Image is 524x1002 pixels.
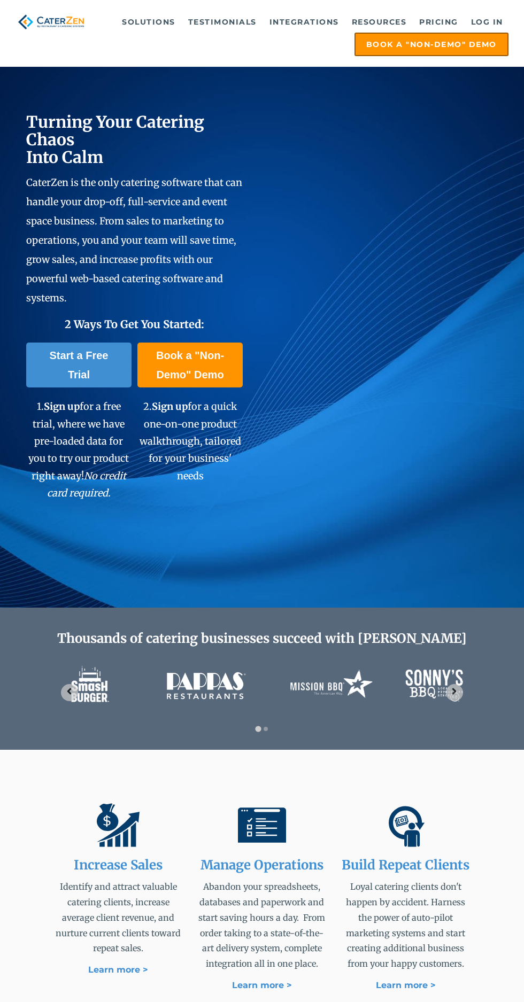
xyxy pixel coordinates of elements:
div: 1 of 2 [52,653,472,718]
span: 2 Ways To Get You Started: [65,317,204,331]
h2: Increase Sales [52,858,184,873]
span: 2. for a quick one-on-one product walkthrough, tailored for your business' needs [140,400,241,482]
p: Abandon your spreadsheets, databases and paperwork and start saving hours a day. From order takin... [196,879,328,972]
section: Image carousel with 2 slides. [52,653,472,733]
img: Manage catering opertions [238,801,286,849]
span: CaterZen is the only catering software that can handle your drop-off, full-service and event spac... [26,176,242,304]
a: Learn more > [376,980,436,990]
img: caterzen-client-logos-1 [52,653,472,718]
iframe: Help widget launcher [429,960,512,990]
a: Book a "Non-Demo" Demo [355,33,508,56]
a: Resources [346,11,412,33]
span: Turning Your Catering Chaos Into Calm [26,112,204,167]
h2: Build Repeat Clients [340,858,472,873]
div: Navigation Menu [100,11,508,56]
span: Sign up [44,400,80,413]
a: Integrations [264,11,344,33]
p: Identify and attract valuable catering clients, increase average client revenue, and nurture curr... [52,879,184,956]
button: Go to last slide [61,684,78,701]
a: Pricing [414,11,464,33]
div: Select a slide to show [250,724,274,733]
h2: Thousands of catering businesses succeed with [PERSON_NAME] [52,631,472,647]
img: Increase catering sales [94,801,142,849]
a: Testimonials [183,11,262,33]
button: Go to slide 1 [255,726,261,732]
a: Learn more > [232,980,292,990]
h2: Manage Operations [196,858,328,873]
a: Learn more > [88,965,148,975]
span: Sign up [152,400,188,413]
a: Log in [466,11,508,33]
a: Solutions [117,11,181,33]
span: 1. for a free trial, where we have pre-loaded data for you to try our product right away! [28,400,129,499]
img: caterzen [16,11,86,33]
a: Book a "Non-Demo" Demo [137,343,243,387]
img: Build repeat catering clients [382,801,430,849]
p: Loyal catering clients don't happen by accident. Harness the power of auto-pilot marketing system... [340,879,472,972]
button: Go to slide 2 [264,727,268,731]
button: Next slide [446,684,463,701]
a: Start a Free Trial [26,343,132,387]
em: No credit card required. [47,470,126,499]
